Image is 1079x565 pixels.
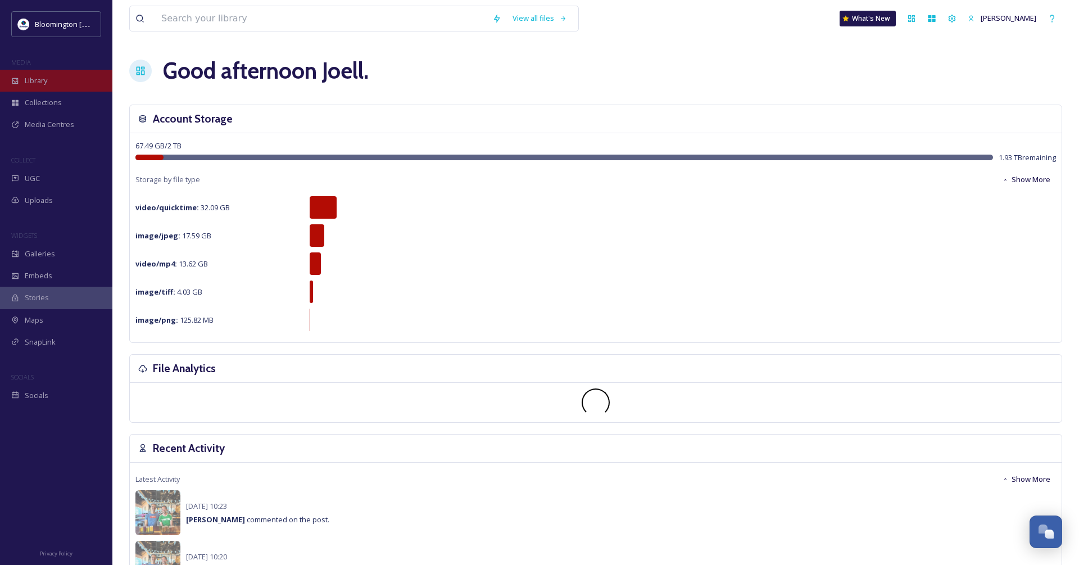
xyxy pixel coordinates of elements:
[507,7,573,29] a: View all files
[186,552,227,562] span: [DATE] 10:20
[25,248,55,259] span: Galleries
[25,195,53,206] span: Uploads
[981,13,1036,23] span: [PERSON_NAME]
[135,141,182,151] span: 67.49 GB / 2 TB
[135,315,214,325] span: 125.82 MB
[25,315,43,326] span: Maps
[186,501,227,511] span: [DATE] 10:23
[135,287,175,297] strong: image/tiff :
[163,54,369,88] h1: Good afternoon Joell .
[135,287,202,297] span: 4.03 GB
[25,292,49,303] span: Stories
[11,58,31,66] span: MEDIA
[999,152,1056,163] span: 1.93 TB remaining
[156,6,487,31] input: Search your library
[25,119,74,130] span: Media Centres
[962,7,1042,29] a: [PERSON_NAME]
[135,474,180,485] span: Latest Activity
[186,514,329,525] span: commented on the post.
[135,259,208,269] span: 13.62 GB
[135,230,211,241] span: 17.59 GB
[25,75,47,86] span: Library
[40,550,72,557] span: Privacy Policy
[135,315,178,325] strong: image/png :
[25,390,48,401] span: Socials
[11,373,34,381] span: SOCIALS
[153,360,216,377] h3: File Analytics
[135,174,200,185] span: Storage by file type
[186,514,245,525] strong: [PERSON_NAME]
[135,259,177,269] strong: video/mp4 :
[996,468,1056,490] button: Show More
[135,202,230,213] span: 32.09 GB
[11,231,37,239] span: WIDGETS
[840,11,896,26] a: What's New
[996,169,1056,191] button: Show More
[40,546,72,559] a: Privacy Policy
[135,490,180,535] img: ef441a83-8ff5-494b-bfb6-f071b3cb945e.jpg
[18,19,29,30] img: 429649847_804695101686009_1723528578384153789_n.jpg
[11,156,35,164] span: COLLECT
[153,111,233,127] h3: Account Storage
[153,440,225,456] h3: Recent Activity
[25,337,56,347] span: SnapLink
[25,173,40,184] span: UGC
[25,270,52,281] span: Embeds
[135,230,180,241] strong: image/jpeg :
[1030,516,1062,548] button: Open Chat
[25,97,62,108] span: Collections
[135,202,199,213] strong: video/quicktime :
[35,19,175,29] span: Bloomington [US_STATE] Travel & Tourism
